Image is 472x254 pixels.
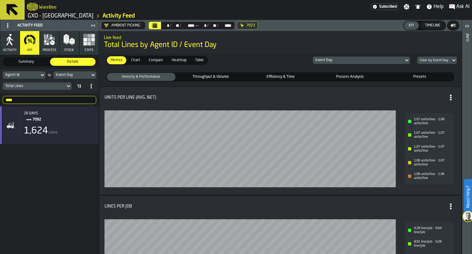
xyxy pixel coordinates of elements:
div: DropdownMenuValue-eventDay [313,57,410,64]
div: Select date range [218,23,232,28]
span: Metrics [108,58,125,63]
span: KPI [27,48,32,52]
div: Title [104,201,456,212]
a: link-to-/wh/i/ae0cd702-8cb1-4091-b3be-0aee77957c79/settings/billing [371,3,398,10]
div: thumb [177,73,245,81]
label: button-switch-multi-Velocity & Performance [106,72,176,81]
label: button-switch-multi-Throughput & Volume [176,72,246,81]
div: Select date range [209,23,217,28]
span: Help [434,3,444,10]
span: — [195,23,199,28]
div: 8.91 line/job - 9.28 line/job [414,240,452,248]
div: Title [24,111,94,123]
div: DropdownMenuValue-eventsCount [5,84,63,88]
span: Compare [146,58,166,63]
div: thumb [316,73,384,81]
span: 7092 [33,116,89,123]
div: 1.07 units/line - 1.07 units/line [414,145,452,153]
span: 7023 [246,23,255,28]
span: Details [51,59,94,65]
div: 9.28 line/job - 9.64 line/job [414,226,452,234]
div: / [207,23,209,28]
button: Select date range [149,22,161,29]
div: / [170,23,171,28]
div: Lines per Job [104,204,132,209]
span: Lines [49,130,57,135]
button: button- [448,21,459,30]
div: Timeline [423,23,443,28]
nav: Breadcrumb [27,12,248,20]
div: DropdownMenuValue-eventsCount [3,82,72,90]
div: stat- [0,106,99,144]
label: button-switch-multi-Compare [144,56,167,65]
div: DropdownMenuValue-agentId [5,73,37,77]
span: Chart [129,58,143,63]
span: Stats [85,48,93,52]
label: Need Help? [465,180,471,214]
label: button-switch-multi-Chart [127,56,144,65]
label: button-switch-multi-Metrics [106,56,127,65]
span: process [43,48,56,52]
div: DropdownMenuValue-agentId [3,71,45,79]
span: Subscribed [379,5,397,9]
label: button-toggle-Settings [401,4,412,10]
span: Activity [3,48,17,52]
div: DropdownMenuValue-eventDay [315,58,402,62]
span: Summary [5,59,48,65]
div: thumb [3,58,49,66]
span: Table [193,58,206,63]
span: Efficiency & Time [247,74,313,80]
div: DropdownMenuValue-eventDay [56,73,88,77]
div: Select date range [162,23,170,28]
a: logo-header [27,1,38,12]
div: 1.06 units/line - 1.06 units/line [414,172,452,180]
div: Select date range [149,22,234,29]
div: thumb [191,56,207,64]
div: Title [104,92,456,103]
div: DropdownMenuValue-bucket [420,58,448,62]
div: KPI [406,23,416,28]
div: stat- [100,87,461,195]
div: 1.06 units/line - 1.07 units/line [414,159,452,167]
span: Total Lines by Agent ID / Event Day [104,40,457,50]
a: link-to-/wh/i/ae0cd702-8cb1-4091-b3be-0aee77957c79 [28,13,93,19]
span: Stock [64,48,74,52]
label: button-switch-multi-Heatmap [167,56,191,65]
div: / [180,23,181,28]
label: button-toggle-Ask AI [446,3,472,10]
div: Menu Subscription [371,3,398,10]
div: 1,624 [24,125,48,137]
label: button-toggle-Help [424,3,446,10]
label: button-switch-multi-Efficiency & Time [246,72,315,81]
button: button-KPI [404,21,419,30]
span: Ask AI [456,3,470,10]
div: thumb [385,73,454,81]
span: Process Analysis [317,74,383,80]
div: thumb [168,56,190,64]
div: / [217,23,218,28]
label: button-toggle-Open [463,21,471,32]
span: Heatmap [169,58,189,63]
div: by [48,73,51,77]
div: Info [465,32,469,252]
label: button-toggle-Notifications [412,4,423,10]
div: thumb [128,56,144,64]
div: DropdownMenuValue-bucket [415,57,457,64]
div: DropdownMenuValue-TmK94kQkw9xMGbuopW5fq [101,22,145,29]
div: 1.07 units/line - 1.08 units/line [414,117,452,125]
div: Units per Line (Avg. Net) [104,95,156,100]
div: thumb [107,56,126,64]
header: Info [462,20,472,254]
div: DropdownMenuValue-TmK94kQkw9xMGbuopW5fq [104,23,140,28]
div: thumb [246,73,315,81]
span: Throughput & Volume [178,74,244,80]
div: 26 days [24,111,94,116]
h2: Sub Title [104,34,457,40]
span: Velocity & Performance [108,74,174,80]
a: link-to-/wh/i/ae0cd702-8cb1-4091-b3be-0aee77957c79/feed/fdc57e91-80c9-44dd-92cd-81c982b068f3 [103,13,135,19]
div: title-Total Lines by Agent ID / Event Day [99,31,462,53]
span: Presets [387,74,453,80]
div: Start: 8/18/2025, 12:23:02 AM - End: 8/24/2025, 11:49:48 PM [24,111,94,116]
